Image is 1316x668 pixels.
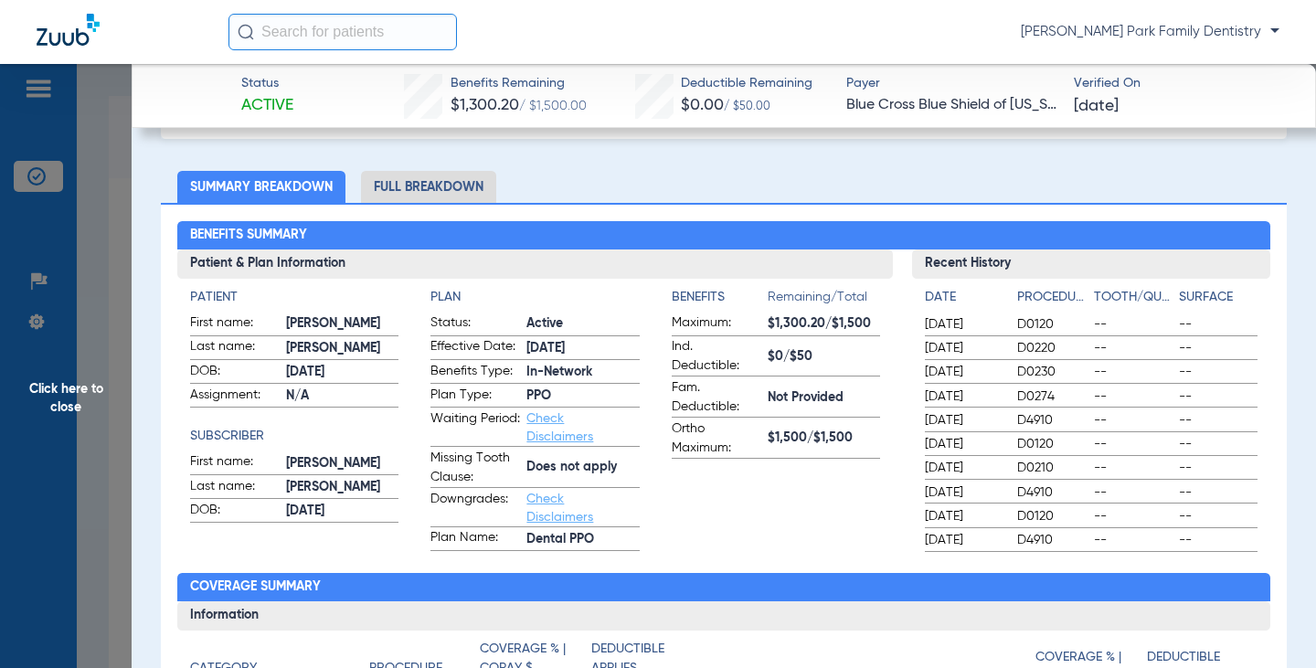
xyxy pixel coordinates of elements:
[286,387,398,406] span: N/A
[1179,435,1258,453] span: --
[241,74,293,93] span: Status
[1017,363,1087,381] span: D0230
[925,483,1002,502] span: [DATE]
[286,454,398,473] span: [PERSON_NAME]
[177,573,1270,602] h2: Coverage Summary
[177,221,1270,250] h2: Benefits Summary
[1017,435,1087,453] span: D0120
[1179,387,1258,406] span: --
[1179,339,1258,357] span: --
[190,362,280,384] span: DOB:
[1094,288,1173,307] h4: Tooth/Quad
[925,339,1002,357] span: [DATE]
[1017,411,1087,429] span: D4910
[672,313,761,335] span: Maximum:
[286,314,398,334] span: [PERSON_NAME]
[190,337,280,359] span: Last name:
[1017,288,1087,307] h4: Procedure
[1094,387,1173,406] span: --
[1017,315,1087,334] span: D0120
[286,502,398,521] span: [DATE]
[519,100,587,112] span: / $1,500.00
[526,339,639,358] span: [DATE]
[177,171,345,203] li: Summary Breakdown
[430,409,520,446] span: Waiting Period:
[1094,363,1173,381] span: --
[1017,483,1087,502] span: D4910
[526,458,639,477] span: Does not apply
[1017,387,1087,406] span: D0274
[925,363,1002,381] span: [DATE]
[526,412,593,443] a: Check Disclaimers
[1094,315,1173,334] span: --
[286,363,398,382] span: [DATE]
[241,94,293,117] span: Active
[526,387,639,406] span: PPO
[1021,23,1279,41] span: [PERSON_NAME] Park Family Dentistry
[846,94,1058,117] span: Blue Cross Blue Shield of [US_STATE]
[1094,435,1173,453] span: --
[526,493,593,524] a: Check Disclaimers
[768,388,880,408] span: Not Provided
[430,528,520,550] span: Plan Name:
[672,288,768,313] app-breakdown-title: Benefits
[1094,288,1173,313] app-breakdown-title: Tooth/Quad
[526,314,639,334] span: Active
[925,288,1002,313] app-breakdown-title: Date
[672,288,768,307] h4: Benefits
[912,249,1270,279] h3: Recent History
[1179,507,1258,525] span: --
[1179,363,1258,381] span: --
[925,435,1002,453] span: [DATE]
[430,449,520,487] span: Missing Tooth Clause:
[430,490,520,526] span: Downgrades:
[1094,411,1173,429] span: --
[925,315,1002,334] span: [DATE]
[1074,74,1286,93] span: Verified On
[526,363,639,382] span: In-Network
[768,429,880,448] span: $1,500/$1,500
[451,74,587,93] span: Benefits Remaining
[681,74,812,93] span: Deductible Remaining
[1179,411,1258,429] span: --
[1179,315,1258,334] span: --
[1017,531,1087,549] span: D4910
[190,288,398,307] h4: Patient
[1179,288,1258,307] h4: Surface
[1094,507,1173,525] span: --
[430,337,520,359] span: Effective Date:
[1179,531,1258,549] span: --
[925,387,1002,406] span: [DATE]
[925,459,1002,477] span: [DATE]
[724,101,770,112] span: / $50.00
[361,171,496,203] li: Full Breakdown
[228,14,457,50] input: Search for patients
[37,14,100,46] img: Zuub Logo
[846,74,1058,93] span: Payer
[1094,339,1173,357] span: --
[1017,288,1087,313] app-breakdown-title: Procedure
[1179,288,1258,313] app-breakdown-title: Surface
[672,337,761,376] span: Ind. Deductible:
[451,97,519,113] span: $1,300.20
[768,314,880,334] span: $1,300.20/$1,500
[672,378,761,417] span: Fam. Deductible:
[177,601,1270,631] h3: Information
[430,288,639,307] h4: Plan
[1179,459,1258,477] span: --
[177,249,893,279] h3: Patient & Plan Information
[190,501,280,523] span: DOB:
[768,347,880,366] span: $0/$50
[190,477,280,499] span: Last name:
[1074,95,1119,118] span: [DATE]
[286,478,398,497] span: [PERSON_NAME]
[925,411,1002,429] span: [DATE]
[681,97,724,113] span: $0.00
[768,288,880,313] span: Remaining/Total
[190,427,398,446] app-breakdown-title: Subscriber
[238,24,254,40] img: Search Icon
[672,419,761,458] span: Ortho Maximum:
[526,530,639,549] span: Dental PPO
